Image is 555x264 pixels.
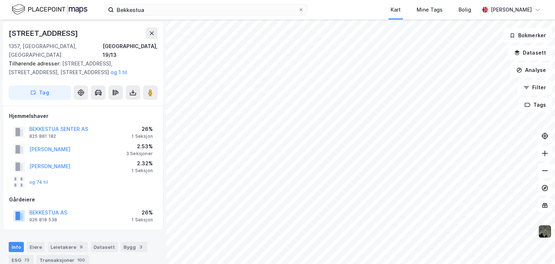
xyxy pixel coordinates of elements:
[519,98,552,112] button: Tags
[132,217,153,223] div: 1 Seksjon
[137,243,145,251] div: 3
[538,225,552,238] img: 9k=
[76,256,86,264] div: 100
[12,3,87,16] img: logo.f888ab2527a4732fd821a326f86c7f29.svg
[9,85,71,100] button: Tag
[519,229,555,264] iframe: Chat Widget
[417,5,443,14] div: Mine Tags
[459,5,471,14] div: Bolig
[121,242,147,252] div: Bygg
[510,63,552,77] button: Analyse
[126,151,153,157] div: 3 Seksjoner
[9,42,103,59] div: 1357, [GEOGRAPHIC_DATA], [GEOGRAPHIC_DATA]
[27,242,45,252] div: Eiere
[114,4,298,15] input: Søk på adresse, matrikkel, gårdeiere, leietakere eller personer
[391,5,401,14] div: Kart
[132,208,153,217] div: 26%
[9,59,152,77] div: [STREET_ADDRESS], [STREET_ADDRESS], [STREET_ADDRESS]
[48,242,88,252] div: Leietakere
[508,46,552,60] button: Datasett
[9,195,157,204] div: Gårdeiere
[9,112,157,120] div: Hjemmelshaver
[132,159,153,168] div: 2.32%
[103,42,158,59] div: [GEOGRAPHIC_DATA], 19/13
[23,256,31,264] div: 73
[78,243,85,251] div: 9
[29,133,56,139] div: 825 881 182
[132,133,153,139] div: 1 Seksjon
[91,242,118,252] div: Datasett
[503,28,552,43] button: Bokmerker
[9,60,62,67] span: Tilhørende adresser:
[491,5,532,14] div: [PERSON_NAME]
[517,80,552,95] button: Filter
[519,229,555,264] div: Kontrollprogram for chat
[9,242,24,252] div: Info
[126,142,153,151] div: 2.53%
[132,125,153,133] div: 26%
[29,217,57,223] div: 926 818 538
[132,168,153,174] div: 1 Seksjon
[9,27,79,39] div: [STREET_ADDRESS]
